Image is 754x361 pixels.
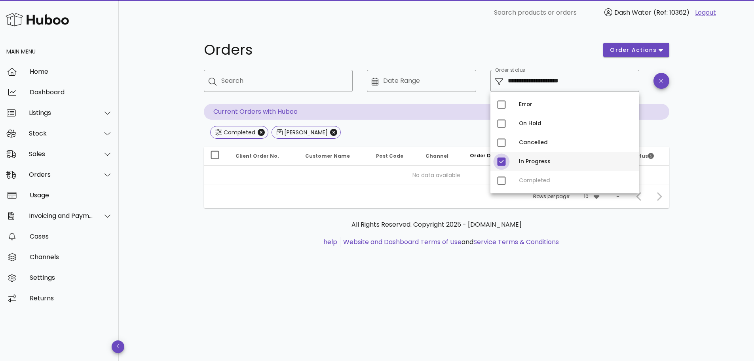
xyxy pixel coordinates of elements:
[584,193,589,200] div: 10
[495,67,525,73] label: Order status
[330,129,337,136] button: Close
[30,191,112,199] div: Usage
[323,237,337,246] a: help
[30,294,112,302] div: Returns
[305,153,350,159] span: Customer Name
[229,147,299,166] th: Client Order No.
[610,46,657,54] span: order actions
[29,150,93,158] div: Sales
[29,130,93,137] div: Stock
[283,128,328,136] div: [PERSON_NAME]
[584,190,601,203] div: 10Rows per page:
[222,128,255,136] div: Completed
[695,8,716,17] a: Logout
[470,152,500,159] span: Order Date
[30,88,112,96] div: Dashboard
[533,185,601,208] div: Rows per page:
[519,101,633,108] div: Error
[376,153,403,159] span: Post Code
[624,147,669,166] th: Status
[519,139,633,146] div: Cancelled
[616,193,619,200] div: –
[343,237,462,246] a: Website and Dashboard Terms of Use
[258,129,265,136] button: Close
[370,147,419,166] th: Post Code
[29,109,93,117] div: Listings
[519,159,633,165] div: In Progress
[653,8,689,17] span: (Ref: 10362)
[210,220,663,229] p: All Rights Reserved. Copyright 2025 - [DOMAIN_NAME]
[340,237,559,247] li: and
[30,253,112,261] div: Channels
[236,153,279,159] span: Client Order No.
[30,233,112,240] div: Cases
[519,120,633,127] div: On Hold
[30,274,112,281] div: Settings
[6,11,69,28] img: Huboo Logo
[473,237,559,246] a: Service Terms & Conditions
[463,147,525,166] th: Order Date: Sorted descending. Activate to remove sorting.
[204,166,669,185] td: No data available
[204,104,669,120] p: Current Orders with Huboo
[630,153,654,159] span: Status
[419,147,463,166] th: Channel
[614,8,651,17] span: Dash Water
[425,153,448,159] span: Channel
[204,43,594,57] h1: Orders
[299,147,370,166] th: Customer Name
[603,43,669,57] button: order actions
[29,212,93,220] div: Invoicing and Payments
[30,68,112,75] div: Home
[29,171,93,178] div: Orders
